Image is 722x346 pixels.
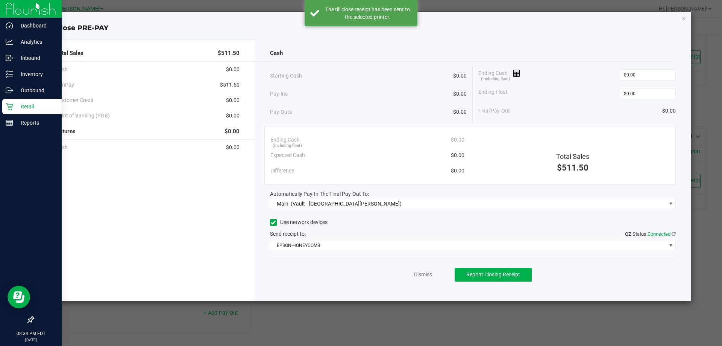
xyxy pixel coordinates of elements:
span: Connected [648,231,670,237]
inline-svg: Outbound [6,87,13,94]
span: Starting Cash [270,72,302,80]
inline-svg: Retail [6,103,13,110]
p: Dashboard [13,21,58,30]
p: Inventory [13,70,58,79]
span: $0.00 [662,107,676,115]
span: Pay-Outs [270,108,292,116]
span: $0.00 [226,143,240,151]
span: CanPay [56,81,74,89]
span: Customer Credit [56,96,94,104]
span: Pay-Ins [270,90,288,98]
span: $511.50 [218,49,240,58]
span: $0.00 [453,72,467,80]
p: Analytics [13,37,58,46]
inline-svg: Analytics [6,38,13,46]
span: Cash [270,49,283,58]
span: Point of Banking (POB) [56,112,110,120]
inline-svg: Reports [6,119,13,127]
inline-svg: Inbound [6,54,13,62]
span: $0.00 [224,127,240,136]
span: $511.50 [557,163,589,172]
span: Expected Cash [270,151,305,159]
div: The till close receipt has been sent to the selected printer. [323,6,412,21]
span: EPSON-HONEYCOMB [270,240,666,251]
span: $511.50 [220,81,240,89]
p: [DATE] [3,337,58,343]
span: $0.00 [226,112,240,120]
span: QZ Status: [625,231,676,237]
span: Main [277,201,288,207]
span: Ending Cash [270,136,300,144]
span: (including float) [481,76,510,82]
span: Ending Float [478,88,508,99]
label: Use network devices [270,218,328,226]
span: Automatically Pay-In The Final Pay-Out To: [270,191,369,197]
span: $0.00 [453,108,467,116]
div: Close PRE-PAY [37,23,691,33]
div: Returns [56,123,240,140]
p: Inbound [13,53,58,62]
p: Outbound [13,86,58,95]
span: Send receipt to: [270,231,306,237]
span: Difference [270,167,294,175]
a: Dismiss [414,271,432,279]
span: Total Sales [556,152,589,160]
span: $0.00 [226,96,240,104]
p: Reports [13,118,58,127]
iframe: Resource center [8,286,30,308]
span: Total Sales [56,49,83,58]
inline-svg: Dashboard [6,22,13,29]
inline-svg: Inventory [6,70,13,78]
span: Ending Cash [478,69,520,81]
button: Reprint Closing Receipt [455,268,532,282]
span: $0.00 [453,90,467,98]
span: $0.00 [451,136,464,144]
span: (including float) [273,143,302,149]
span: (Vault - [GEOGRAPHIC_DATA][PERSON_NAME]) [291,201,402,207]
span: $0.00 [451,167,464,175]
span: Reprint Closing Receipt [466,271,520,277]
span: $0.00 [226,66,240,73]
p: Retail [13,102,58,111]
span: Final Pay-Out [478,107,510,115]
p: 08:34 PM EDT [3,330,58,337]
span: $0.00 [451,151,464,159]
